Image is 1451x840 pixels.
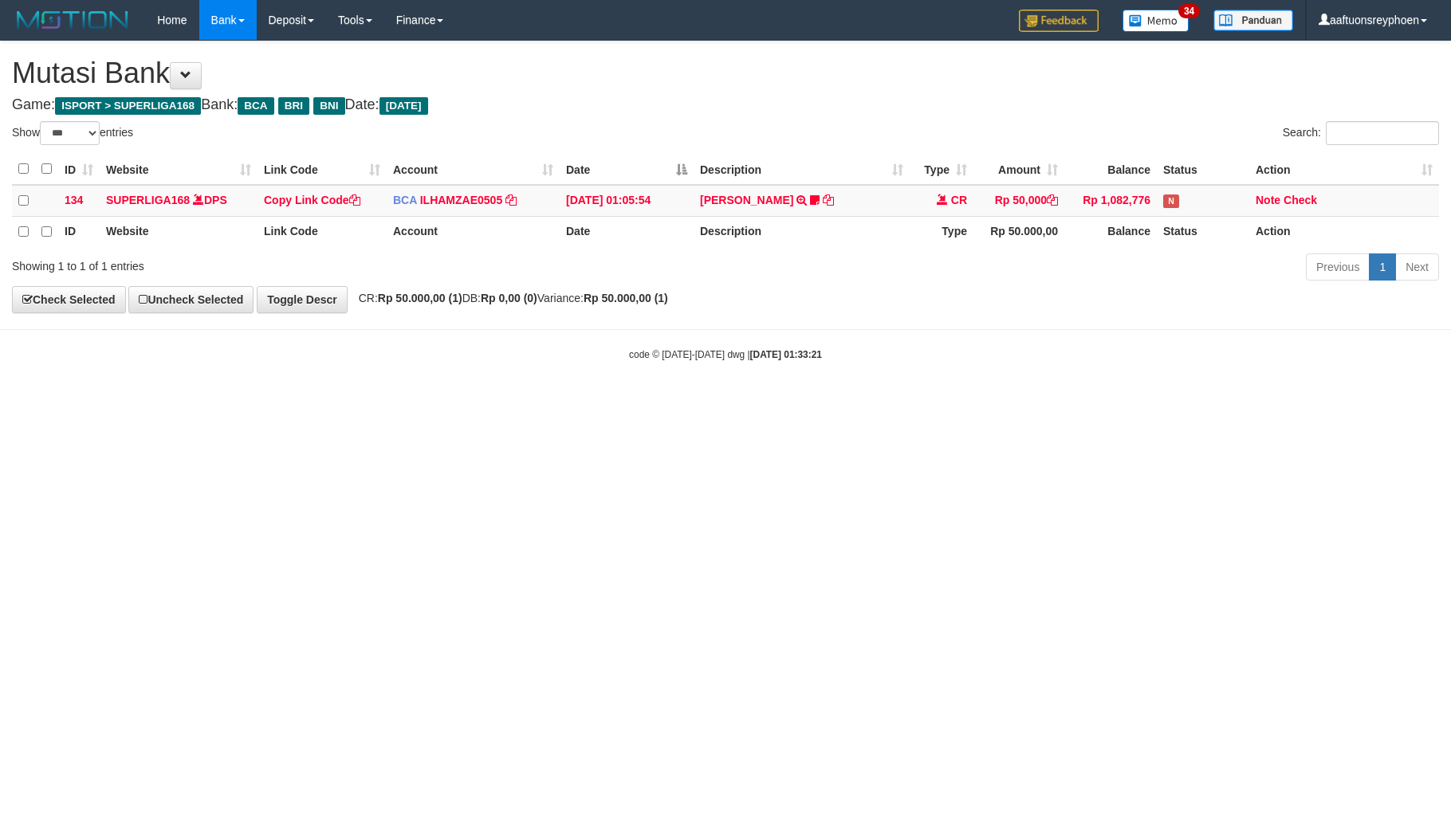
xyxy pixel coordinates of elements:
th: Date: activate to sort column descending [560,154,694,185]
th: Balance [1064,154,1157,185]
a: SUPERLIGA168 [106,194,190,206]
a: Check [1284,194,1317,206]
strong: Rp 50.000,00 (1) [584,292,668,304]
td: [DATE] 01:05:54 [560,185,694,217]
a: Uncheck Selected [128,286,254,313]
img: Feedback.jpg [1019,10,1099,32]
th: Balance [1064,216,1157,247]
label: Search: [1283,121,1439,145]
strong: [DATE] 01:33:21 [750,349,822,360]
span: ISPORT > SUPERLIGA168 [55,97,201,115]
th: Website [100,216,258,247]
th: Action: activate to sort column ascending [1249,154,1439,185]
img: Button%20Memo.svg [1123,10,1190,32]
span: BCA [393,194,417,206]
th: Action [1249,216,1439,247]
th: Type [910,216,973,247]
a: Previous [1306,253,1370,281]
th: Description: activate to sort column ascending [694,154,910,185]
a: [PERSON_NAME] [700,194,793,206]
span: 34 [1178,4,1200,18]
span: [DATE] [379,97,428,115]
th: ID [58,216,100,247]
th: Status [1157,154,1249,185]
h4: Game: Bank: Date: [12,97,1439,113]
td: Rp 50,000 [973,185,1064,217]
a: Note [1256,194,1280,206]
small: code © [DATE]-[DATE] dwg | [629,349,822,360]
th: Link Code: activate to sort column ascending [258,154,387,185]
a: 1 [1369,253,1396,281]
a: Toggle Descr [257,286,348,313]
a: Check Selected [12,286,126,313]
span: 134 [65,194,83,206]
th: Status [1157,216,1249,247]
a: Copy Rp 50,000 to clipboard [1047,194,1058,206]
input: Search: [1326,121,1439,145]
span: BNI [313,97,344,115]
th: Type: activate to sort column ascending [910,154,973,185]
th: Rp 50.000,00 [973,216,1064,247]
a: Copy RAMADHAN MAULANA J to clipboard [823,194,834,206]
select: Showentries [40,121,100,145]
td: Rp 1,082,776 [1064,185,1157,217]
a: Copy ILHAMZAE0505 to clipboard [505,194,517,206]
span: CR: DB: Variance: [351,292,668,304]
th: Description [694,216,910,247]
img: panduan.png [1213,10,1293,31]
span: BCA [238,97,273,115]
th: ID: activate to sort column ascending [58,154,100,185]
th: Account: activate to sort column ascending [387,154,560,185]
span: BRI [278,97,309,115]
a: Next [1395,253,1439,281]
strong: Rp 0,00 (0) [481,292,537,304]
th: Amount: activate to sort column ascending [973,154,1064,185]
strong: Rp 50.000,00 (1) [378,292,462,304]
label: Show entries [12,121,133,145]
th: Account [387,216,560,247]
a: Copy Link Code [264,194,360,206]
img: MOTION_logo.png [12,8,133,32]
td: DPS [100,185,258,217]
a: ILHAMZAE0505 [420,194,502,206]
div: Showing 1 to 1 of 1 entries [12,252,592,274]
h1: Mutasi Bank [12,57,1439,89]
span: CR [951,194,967,206]
span: Has Note [1163,194,1179,208]
th: Link Code [258,216,387,247]
th: Date [560,216,694,247]
th: Website: activate to sort column ascending [100,154,258,185]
